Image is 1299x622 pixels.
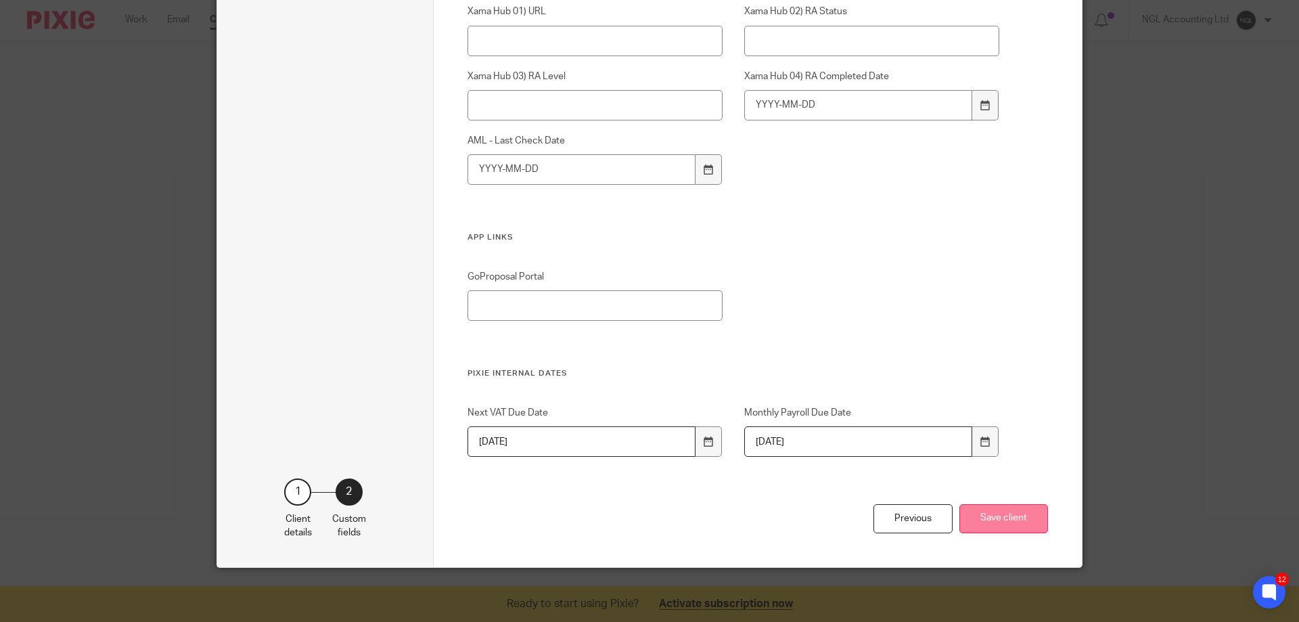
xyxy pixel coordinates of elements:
[959,504,1048,533] button: Save client
[284,479,311,506] div: 1
[468,5,723,18] label: Xama Hub 01) URL
[284,512,312,540] p: Client details
[744,70,1000,83] label: Xama Hub 04) RA Completed Date
[468,270,723,284] label: GoProposal Portal
[744,5,1000,18] label: Xama Hub 02) RA Status
[468,70,723,83] label: Xama Hub 03) RA Level
[1275,573,1289,586] div: 12
[468,232,1000,243] h3: App links
[468,134,723,148] label: AML - Last Check Date
[332,512,366,540] p: Custom fields
[468,406,723,420] label: Next VAT Due Date
[336,479,363,506] div: 2
[744,90,973,120] input: YYYY-MM-DD
[873,504,953,533] div: Previous
[468,154,696,185] input: YYYY-MM-DD
[744,426,973,457] input: YYYY-MM-DD
[468,368,1000,379] h3: Pixie Internal Dates
[468,426,696,457] input: YYYY-MM-DD
[744,406,1000,420] label: Monthly Payroll Due Date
